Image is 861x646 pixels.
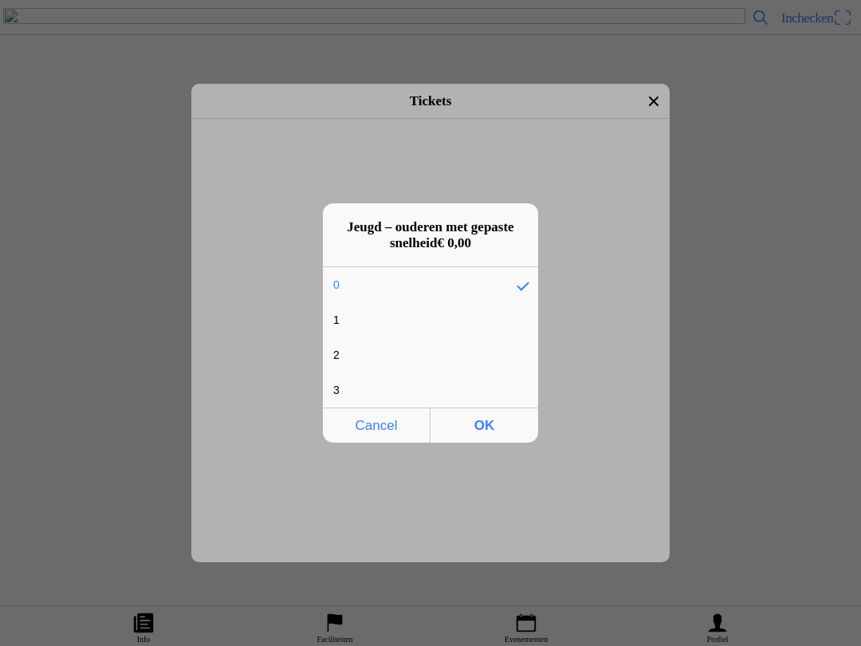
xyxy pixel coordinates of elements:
[435,409,533,442] span: OK
[328,409,425,442] span: Cancel
[323,373,514,407] div: 3
[431,408,538,443] button: OK
[336,219,525,251] h2: Jeugd – ouderen met gepaste snelheid€ 0,00
[323,268,514,301] div: 0
[323,408,431,443] button: Cancel
[323,338,514,372] div: 2
[323,303,514,337] div: 1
